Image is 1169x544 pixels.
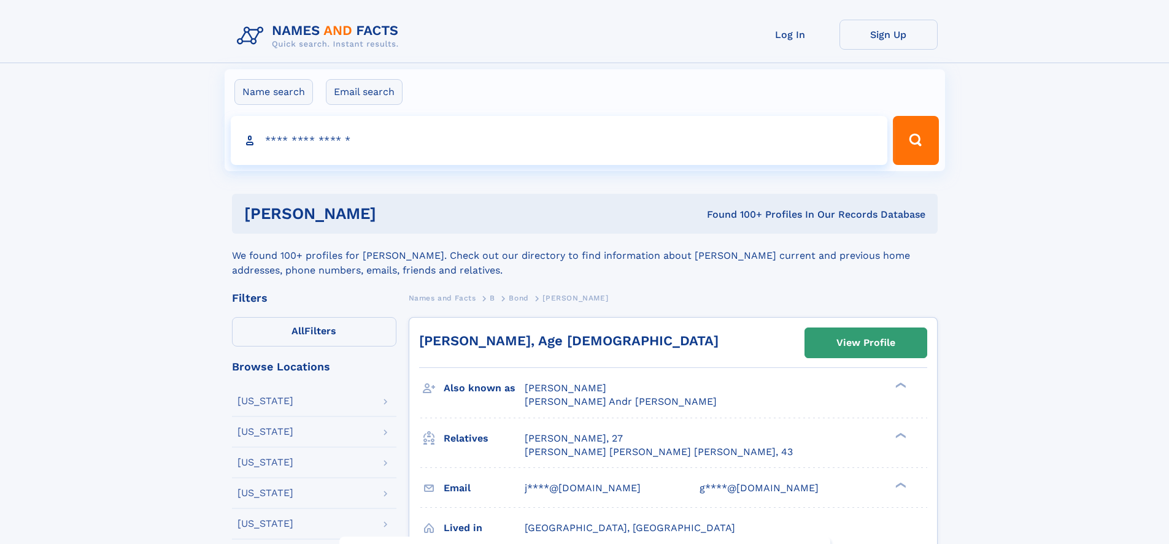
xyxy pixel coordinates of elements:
a: View Profile [805,328,927,358]
span: [GEOGRAPHIC_DATA], [GEOGRAPHIC_DATA] [525,522,735,534]
a: Names and Facts [409,290,476,305]
input: search input [231,116,888,165]
div: [US_STATE] [237,396,293,406]
h3: Relatives [444,428,525,449]
h3: Lived in [444,518,525,538]
div: Browse Locations [232,361,396,372]
a: Log In [741,20,839,50]
a: [PERSON_NAME], 27 [525,432,623,445]
div: [US_STATE] [237,427,293,437]
h1: [PERSON_NAME] [244,206,542,221]
span: [PERSON_NAME] [542,294,608,302]
div: [US_STATE] [237,488,293,498]
img: Logo Names and Facts [232,20,409,53]
span: [PERSON_NAME] [525,382,606,394]
span: B [490,294,495,302]
a: [PERSON_NAME], Age [DEMOGRAPHIC_DATA] [419,333,719,348]
div: View Profile [836,329,895,357]
div: ❯ [892,431,907,439]
span: All [291,325,304,337]
div: ❯ [892,381,907,389]
a: Sign Up [839,20,938,50]
div: [US_STATE] [237,519,293,529]
label: Filters [232,317,396,347]
span: Bond [509,294,528,302]
h3: Also known as [444,378,525,399]
a: [PERSON_NAME] [PERSON_NAME] [PERSON_NAME], 43 [525,445,793,459]
a: Bond [509,290,528,305]
h3: Email [444,478,525,499]
label: Name search [234,79,313,105]
a: B [490,290,495,305]
div: [US_STATE] [237,458,293,467]
div: ❯ [892,481,907,489]
div: Found 100+ Profiles In Our Records Database [541,208,925,221]
button: Search Button [893,116,938,165]
div: Filters [232,293,396,304]
div: We found 100+ profiles for [PERSON_NAME]. Check out our directory to find information about [PERS... [232,234,938,278]
label: Email search [326,79,403,105]
span: [PERSON_NAME] Andr [PERSON_NAME] [525,396,717,407]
